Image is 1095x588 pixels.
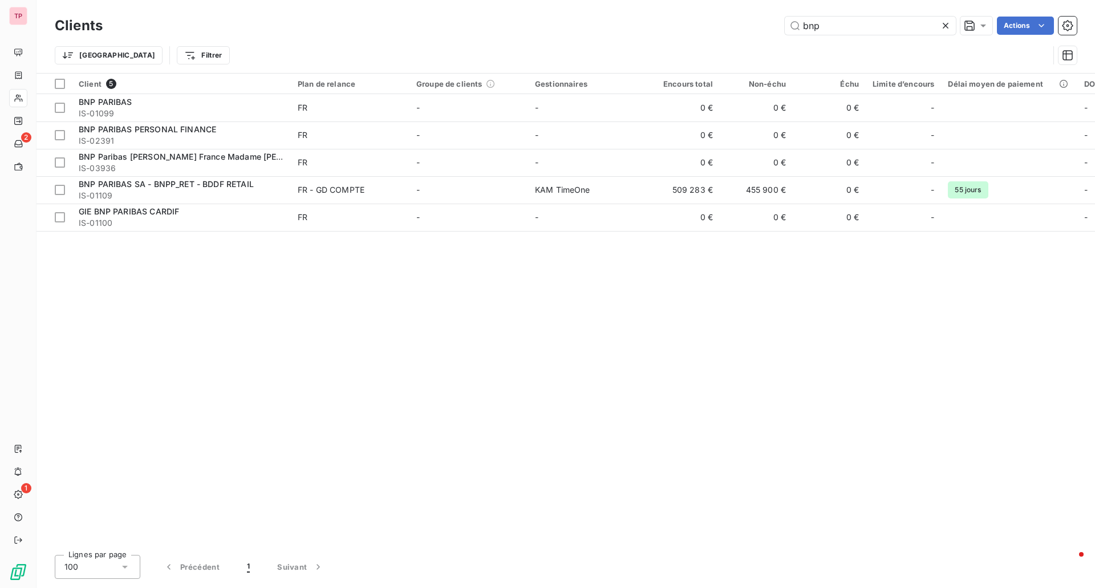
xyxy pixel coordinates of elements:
[64,561,78,573] span: 100
[298,79,403,88] div: Plan de relance
[785,17,956,35] input: Rechercher
[1084,103,1088,112] span: -
[416,212,420,222] span: -
[647,121,720,149] td: 0 €
[931,157,934,168] span: -
[1084,157,1088,167] span: -
[79,152,330,161] span: BNP Paribas [PERSON_NAME] France Madame [PERSON_NAME]
[106,79,116,89] span: 5
[535,103,538,112] span: -
[654,79,713,88] div: Encours total
[149,555,233,579] button: Précédent
[535,79,640,88] div: Gestionnaires
[79,108,284,119] span: IS-01099
[535,130,538,140] span: -
[298,184,364,196] div: FR - GD COMPTE
[416,185,420,194] span: -
[79,135,284,147] span: IS-02391
[55,15,103,36] h3: Clients
[79,179,254,189] span: BNP PARIBAS SA - BNPP_RET - BDDF RETAIL
[647,204,720,231] td: 0 €
[793,94,866,121] td: 0 €
[720,204,793,231] td: 0 €
[931,212,934,223] span: -
[720,149,793,176] td: 0 €
[416,130,420,140] span: -
[647,94,720,121] td: 0 €
[647,176,720,204] td: 509 283 €
[9,7,27,25] div: TP
[647,149,720,176] td: 0 €
[720,121,793,149] td: 0 €
[793,176,866,204] td: 0 €
[997,17,1054,35] button: Actions
[79,206,179,216] span: GIE BNP PARIBAS CARDIF
[298,102,307,113] div: FR
[298,157,307,168] div: FR
[948,181,988,198] span: 55 jours
[416,103,420,112] span: -
[873,79,934,88] div: Limite d’encours
[793,204,866,231] td: 0 €
[79,190,284,201] span: IS-01109
[931,184,934,196] span: -
[263,555,338,579] button: Suivant
[948,79,1070,88] div: Délai moyen de paiement
[298,129,307,141] div: FR
[21,483,31,493] span: 1
[535,157,538,167] span: -
[79,79,102,88] span: Client
[793,121,866,149] td: 0 €
[233,555,263,579] button: 1
[9,563,27,581] img: Logo LeanPay
[931,102,934,113] span: -
[21,132,31,143] span: 2
[1084,212,1088,222] span: -
[55,46,163,64] button: [GEOGRAPHIC_DATA]
[535,212,538,222] span: -
[79,97,132,107] span: BNP PARIBAS
[298,212,307,223] div: FR
[720,94,793,121] td: 0 €
[535,185,590,194] span: KAM TimeOne
[416,157,420,167] span: -
[1084,185,1088,194] span: -
[931,129,934,141] span: -
[793,149,866,176] td: 0 €
[1056,549,1084,577] iframe: Intercom live chat
[79,163,284,174] span: IS-03936
[247,561,250,573] span: 1
[177,46,229,64] button: Filtrer
[1084,130,1088,140] span: -
[727,79,786,88] div: Non-échu
[79,217,284,229] span: IS-01100
[416,79,482,88] span: Groupe de clients
[79,124,216,134] span: BNP PARIBAS PERSONAL FINANCE
[800,79,859,88] div: Échu
[720,176,793,204] td: 455 900 €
